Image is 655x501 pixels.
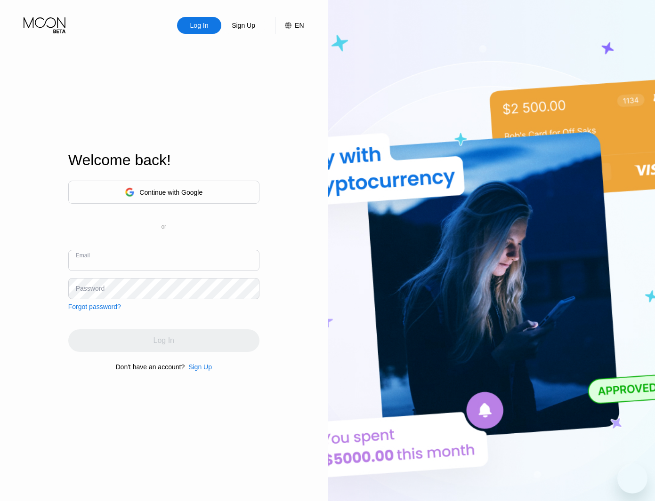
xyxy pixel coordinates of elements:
div: Sign Up [188,363,212,371]
div: Welcome back! [68,151,259,169]
div: Sign Up [231,21,256,30]
div: Sign Up [221,17,266,34]
div: Forgot password? [68,303,121,310]
div: Continue with Google [139,189,202,196]
div: EN [275,17,304,34]
div: Log In [189,21,210,30]
div: Password [76,285,105,292]
div: EN [295,22,304,29]
div: Continue with Google [68,181,259,204]
div: or [161,223,166,230]
div: Log In [177,17,221,34]
iframe: Button to launch messaging window [617,463,647,493]
div: Don't have an account? [116,363,185,371]
div: Email [76,252,90,259]
div: Sign Up [185,363,212,371]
